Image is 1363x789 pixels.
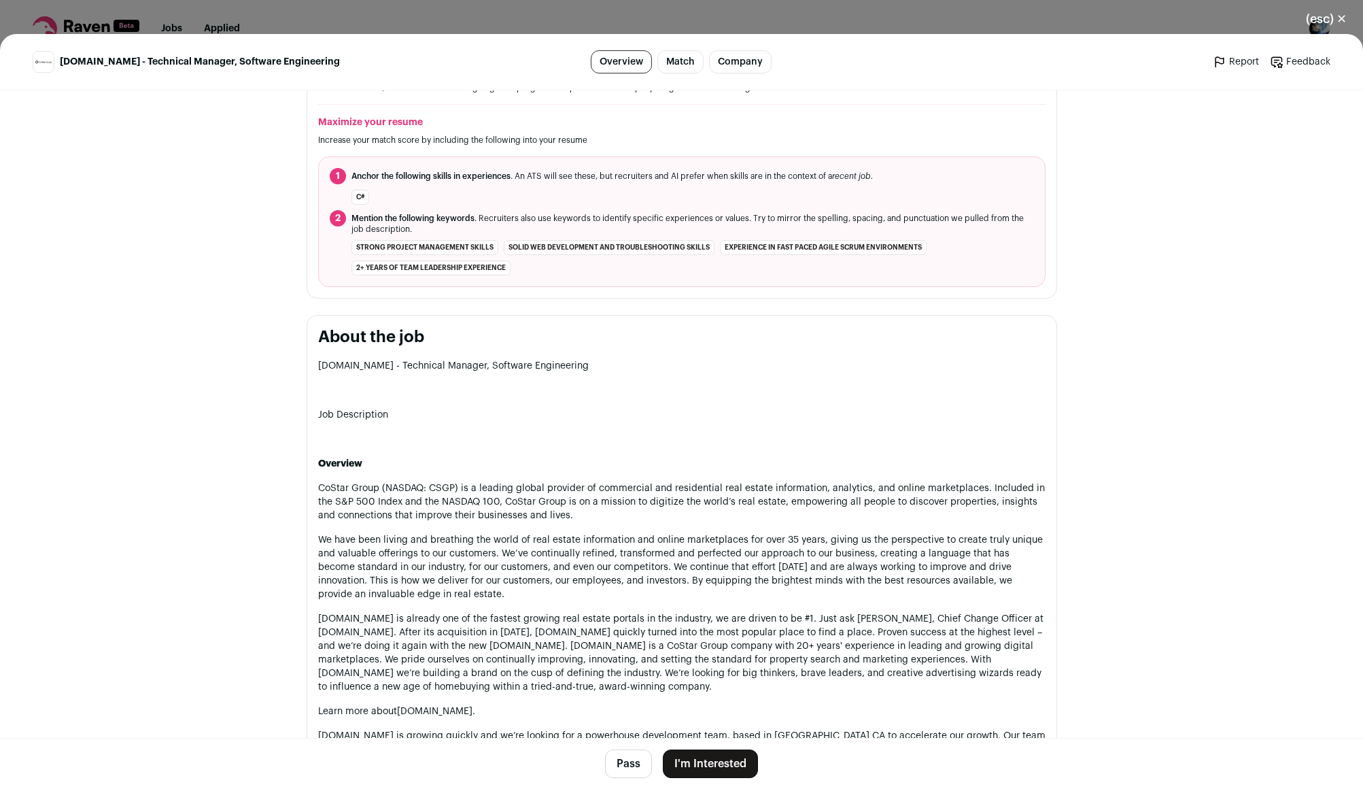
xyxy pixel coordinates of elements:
[657,50,704,73] a: Match
[318,482,1046,522] p: CoStar Group (NASDAQ: CSGP) is a leading global provider of commercial and residential real estat...
[504,240,714,255] li: Solid web development and troubleshooting skills
[351,213,1034,235] span: . Recruiters also use keywords to identify specific experiences or values. Try to mirror the spel...
[351,214,475,222] span: Mention the following keywords
[318,533,1046,601] p: We have been living and breathing the world of real estate information and online marketplaces fo...
[709,50,772,73] a: Company
[330,168,346,184] span: 1
[832,172,873,180] i: recent job.
[720,240,927,255] li: Experience in fast paced Agile Scrum environments
[318,326,1046,348] h2: About the job
[351,172,511,180] span: Anchor the following skills in experiences
[318,729,1046,784] p: [DOMAIN_NAME] is growing quickly and we’re looking for a powerhouse development team, based in [G...
[318,459,362,469] strong: Overview
[351,190,369,205] li: C#
[605,750,652,778] button: Pass
[1213,55,1259,69] a: Report
[33,52,54,72] img: 73ae492a1318553dbfae44ba800eae2386c1434fca296b1036e3c6e37966fdf3.jpg
[318,705,1046,718] p: Learn more about .
[318,359,1046,373] p: [DOMAIN_NAME] - Technical Manager, Software Engineering
[591,50,652,73] a: Overview
[318,408,1046,422] p: Job Description
[318,612,1046,694] p: [DOMAIN_NAME] is already one of the fastest growing real estate portals in the industry, we are d...
[318,135,1046,146] p: Increase your match score by including the following into your resume
[1290,4,1363,34] button: Close modal
[663,750,758,778] button: I'm Interested
[60,55,340,69] span: [DOMAIN_NAME] - Technical Manager, Software Engineering
[330,210,346,226] span: 2
[351,171,873,182] span: . An ATS will see these, but recruiters and AI prefer when skills are in the context of a
[351,240,498,255] li: Strong project management skills
[397,707,472,716] a: [DOMAIN_NAME]
[351,261,511,275] li: 2+ years of team leadership experience
[318,116,1046,129] h2: Maximize your resume
[1270,55,1330,69] a: Feedback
